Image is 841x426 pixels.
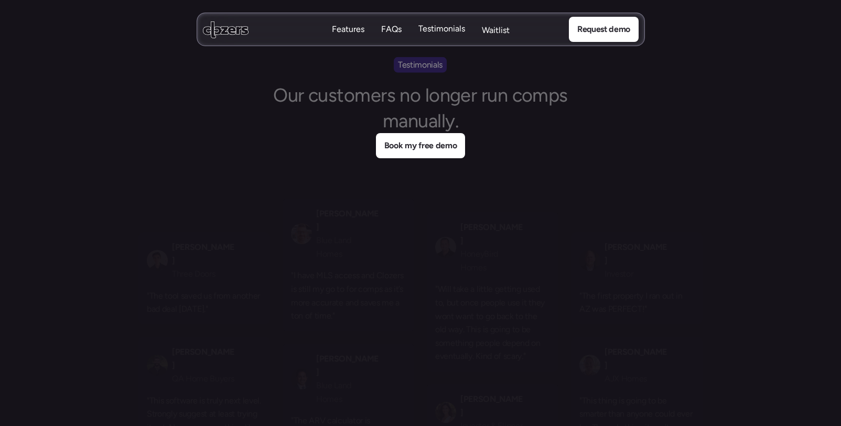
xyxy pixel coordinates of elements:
[381,35,402,47] p: FAQs
[242,83,599,134] h2: Our customers no longer run comps manually.
[316,379,379,406] p: Blue Land Homes
[460,392,523,419] p: [PERSON_NAME]
[435,282,550,363] p: "Will take a little getting used to, but once people use it they wont want to go back to the old ...
[147,289,262,315] p: "The tool saved us from another bad deal [DATE]."
[482,24,510,36] a: WaitlistWaitlist
[605,372,667,386] p: AJX Homes
[460,247,523,274] p: HoneyBird Homes
[172,372,235,386] p: QA Home Buyers
[398,58,443,72] p: Testimonials
[418,24,465,36] a: TestimonialsTestimonials
[605,345,667,372] p: [PERSON_NAME]
[579,289,694,315] p: "The first property I ran out in AZ was PERFECT!"
[381,24,402,36] a: FAQsFAQs
[482,25,510,37] p: Waitlist
[172,267,235,281] p: Three Doors
[460,220,523,247] p: [PERSON_NAME]
[332,24,364,36] a: FeaturesFeatures
[376,133,466,158] a: Book my free demo
[577,23,630,36] p: Request demo
[605,267,667,281] p: Investor
[316,352,379,378] p: [PERSON_NAME]
[418,23,465,35] p: Testimonials
[291,269,406,322] p: "I have MLS access and Clozers is still my go to for comps as it’s more accurate and saves me a t...
[605,241,667,267] p: [PERSON_NAME]
[418,35,465,46] p: Testimonials
[172,345,235,372] p: [PERSON_NAME]
[384,139,457,152] p: Book my free demo
[568,17,638,42] a: Request demo
[316,234,379,260] p: Blue Land Homes
[316,207,379,234] p: [PERSON_NAME]
[332,24,364,35] p: Features
[172,241,235,267] p: [PERSON_NAME]
[381,24,402,35] p: FAQs
[332,35,364,47] p: Features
